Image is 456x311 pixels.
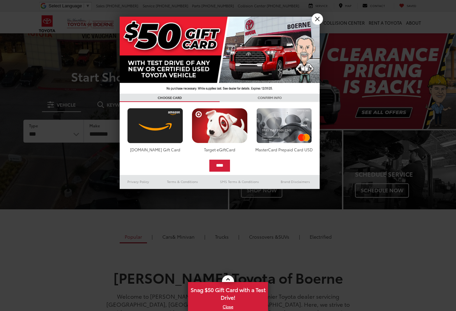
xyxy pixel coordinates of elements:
[120,17,320,94] img: 42635_top_851395.jpg
[126,147,185,152] div: [DOMAIN_NAME] Gift Card
[120,94,220,102] h3: CHOOSE CARD
[189,283,267,303] span: Snag $50 Gift Card with a Test Drive!
[157,178,208,186] a: Terms & Conditions
[190,108,249,143] img: targetcard.png
[190,147,249,152] div: Target eGiftCard
[255,147,314,152] div: MasterCard Prepaid Card USD
[126,108,185,143] img: amazoncard.png
[220,94,320,102] h3: CONFIRM INFO
[255,108,314,143] img: mastercard.png
[208,178,271,186] a: SMS Terms & Conditions
[120,178,157,186] a: Privacy Policy
[271,178,320,186] a: Brand Disclaimers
